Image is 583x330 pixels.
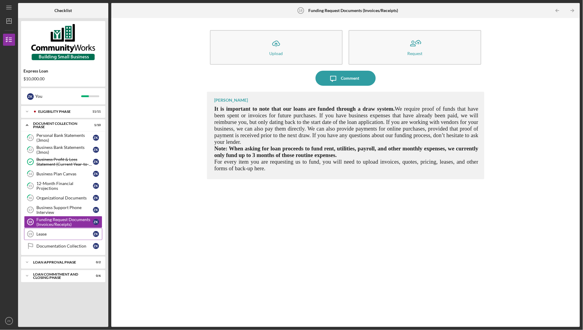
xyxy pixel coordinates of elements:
tspan: 11 [29,136,32,140]
div: Z K [93,219,99,225]
div: [PERSON_NAME] [214,98,248,103]
div: Z K [93,135,99,141]
a: Documentation CollectionZK [24,240,102,252]
div: Z K [93,147,99,153]
div: You [35,91,81,101]
a: 1512-Month Financial ProjectionsZK [24,180,102,192]
img: Product logo [21,24,105,60]
div: 11 / 11 [90,110,101,113]
div: Express Loan [23,69,103,73]
b: Funding Request Documents (Invoices/Receipts) [308,8,398,13]
div: Personal Bank Statements (3mos) [36,133,93,143]
div: Business Plan Canvas [36,171,93,176]
div: Upload [270,51,283,56]
div: Eligibility Phase [38,110,86,113]
div: 0 / 2 [90,261,101,264]
div: 12-Month Financial Projections [36,181,93,191]
tspan: 15 [29,184,32,188]
a: 11Personal Bank Statements (3mos)ZK [24,132,102,144]
a: Business Profit & Loss Statement (Current Year-to-Date)ZK [24,156,102,168]
div: Business Profit & Loss Statement (Current Year-to-Date) [36,157,93,167]
div: Z K [93,231,99,237]
div: Z K [93,195,99,201]
div: Request [408,51,423,56]
div: Z K [93,207,99,213]
text: ZK [7,319,11,323]
div: Organizational Documents [36,196,93,200]
div: Document Collection Phase [33,122,86,129]
a: 17Business Support Phone InterviewZK [24,204,102,216]
tspan: 19 [28,232,32,236]
div: Z K [93,243,99,249]
tspan: 16 [29,196,32,200]
a: 16Organizational DocumentsZK [24,192,102,204]
span: For every item you are requesting us to fund, you will need to upload invoices, quotes, pricing, ... [214,159,479,171]
div: Business Bank Statements (3mos) [36,145,93,155]
div: Documentation Collection [36,244,93,248]
tspan: 18 [28,220,32,224]
div: Business Support Phone Interview [36,205,93,215]
span: Note: When asking for loan proceeds to fund rent, utilities, payroll, and other monthly expenses,... [214,145,479,158]
a: 19LeaseZK [24,228,102,240]
div: Z K [93,159,99,165]
div: Funding Request Documents (Invoices/Receipts) [36,217,93,227]
tspan: 17 [28,208,32,212]
div: $10,000.00 [23,76,103,81]
div: Z K [93,171,99,177]
div: Z K [27,93,34,100]
div: Lease [36,232,93,236]
div: Loan Approval Phase [33,261,86,264]
button: ZK [3,315,15,327]
div: Comment [341,71,359,86]
span: It is important to note that our loans are funded through a draw system. [214,106,395,112]
a: 14Business Plan CanvasZK [24,168,102,180]
b: Checklist [54,8,72,13]
button: Upload [210,30,343,65]
div: Z K [93,183,99,189]
button: Request [349,30,481,65]
a: 18Funding Request Documents (Invoices/Receipts)ZK [24,216,102,228]
tspan: 12 [29,148,32,152]
div: 1 / 10 [90,123,101,127]
div: Loan Commitment and Closing Phase [33,273,86,279]
button: Comment [316,71,376,86]
a: 12Business Bank Statements (3mos)ZK [24,144,102,156]
tspan: 14 [29,172,32,176]
span: We require proof of funds that have been spent or invoices for future purchases. If you have busi... [214,106,479,145]
div: 0 / 6 [90,274,101,278]
tspan: 18 [299,9,302,12]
